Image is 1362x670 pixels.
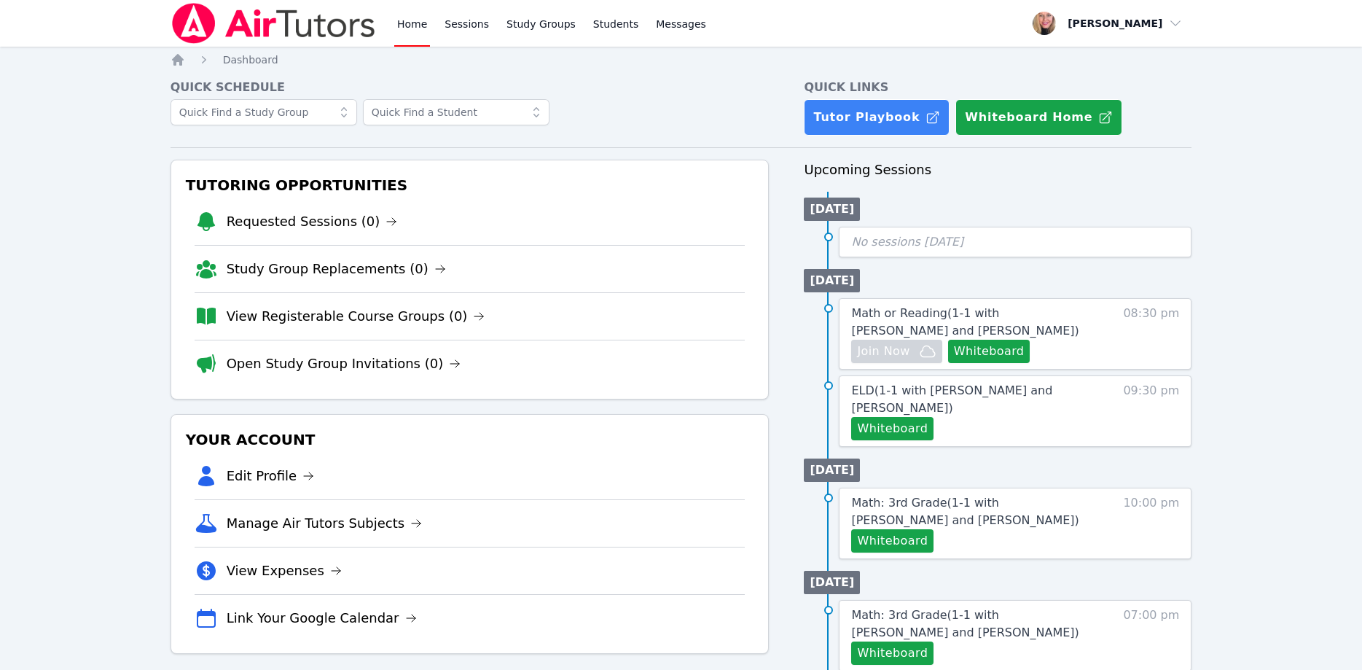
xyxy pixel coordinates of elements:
[851,306,1079,338] span: Math or Reading ( 1-1 with [PERSON_NAME] and [PERSON_NAME] )
[227,259,446,279] a: Study Group Replacements (0)
[851,607,1097,642] a: Math: 3rd Grade(1-1 with [PERSON_NAME] and [PERSON_NAME])
[948,340,1030,363] button: Whiteboard
[851,417,934,440] button: Whiteboard
[1123,494,1179,553] span: 10:00 pm
[857,343,909,360] span: Join Now
[183,172,757,198] h3: Tutoring Opportunities
[851,529,934,553] button: Whiteboard
[227,211,398,232] a: Requested Sessions (0)
[227,466,315,486] a: Edit Profile
[171,3,377,44] img: Air Tutors
[804,269,860,292] li: [DATE]
[851,642,934,665] button: Whiteboard
[223,52,278,67] a: Dashboard
[804,99,950,136] a: Tutor Playbook
[227,513,423,534] a: Manage Air Tutors Subjects
[183,426,757,453] h3: Your Account
[1123,305,1179,363] span: 08:30 pm
[1123,607,1179,665] span: 07:00 pm
[851,235,963,249] span: No sessions [DATE]
[851,340,942,363] button: Join Now
[171,99,357,125] input: Quick Find a Study Group
[804,198,860,221] li: [DATE]
[227,306,485,327] a: View Registerable Course Groups (0)
[804,79,1191,96] h4: Quick Links
[171,79,770,96] h4: Quick Schedule
[171,52,1192,67] nav: Breadcrumb
[1123,382,1179,440] span: 09:30 pm
[363,99,549,125] input: Quick Find a Student
[851,305,1097,340] a: Math or Reading(1-1 with [PERSON_NAME] and [PERSON_NAME])
[851,496,1079,527] span: Math: 3rd Grade ( 1-1 with [PERSON_NAME] and [PERSON_NAME] )
[804,459,860,482] li: [DATE]
[851,608,1079,639] span: Math: 3rd Grade ( 1-1 with [PERSON_NAME] and [PERSON_NAME] )
[227,608,417,628] a: Link Your Google Calendar
[223,54,278,66] span: Dashboard
[227,561,342,581] a: View Expenses
[656,17,706,31] span: Messages
[851,382,1097,417] a: ELD(1-1 with [PERSON_NAME] and [PERSON_NAME])
[804,571,860,594] li: [DATE]
[227,354,461,374] a: Open Study Group Invitations (0)
[955,99,1122,136] button: Whiteboard Home
[851,494,1097,529] a: Math: 3rd Grade(1-1 with [PERSON_NAME] and [PERSON_NAME])
[851,383,1052,415] span: ELD ( 1-1 with [PERSON_NAME] and [PERSON_NAME] )
[804,160,1191,180] h3: Upcoming Sessions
